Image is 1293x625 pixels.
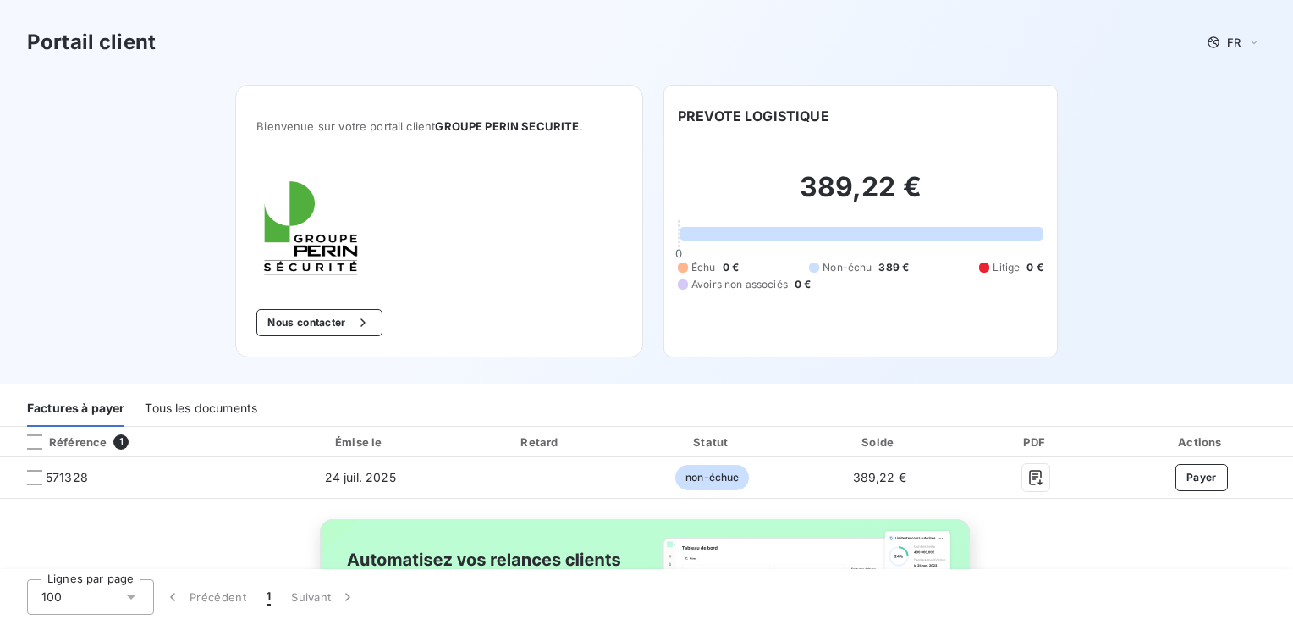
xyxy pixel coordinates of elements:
button: Précédent [154,579,256,615]
span: 1 [267,589,271,606]
button: Payer [1175,464,1228,491]
span: Non-échu [823,260,872,275]
span: FR [1227,36,1241,49]
span: 1 [113,434,129,450]
span: non-échue [675,465,749,490]
span: 389 € [878,260,909,275]
h3: Portail client [27,27,156,58]
span: 100 [41,589,62,606]
div: Solde [801,434,959,451]
button: Suivant [281,579,366,615]
h6: PREVOTE LOGISTIQUE [678,106,829,126]
h2: 389,22 € [678,170,1043,221]
span: 0 € [723,260,739,275]
div: Actions [1114,434,1290,451]
div: PDF [966,434,1107,451]
button: 1 [256,579,281,615]
span: 0 € [795,277,811,292]
span: GROUPE PERIN SECURITE [435,119,579,133]
button: Nous contacter [256,309,382,336]
div: Retard [458,434,624,451]
div: Factures à payer [27,391,124,427]
div: Tous les documents [145,391,257,427]
span: Litige [993,260,1020,275]
span: 0 [675,246,682,260]
div: Émise le [269,434,451,451]
span: Échu [691,260,716,275]
span: 0 € [1026,260,1043,275]
img: Company logo [256,174,365,282]
span: 24 juil. 2025 [325,470,396,484]
span: 389,22 € [853,470,906,484]
div: Référence [14,434,107,450]
span: Avoirs non associés [691,277,788,292]
span: Bienvenue sur votre portail client . [256,119,622,133]
div: Statut [631,434,794,451]
span: 571328 [46,469,88,486]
